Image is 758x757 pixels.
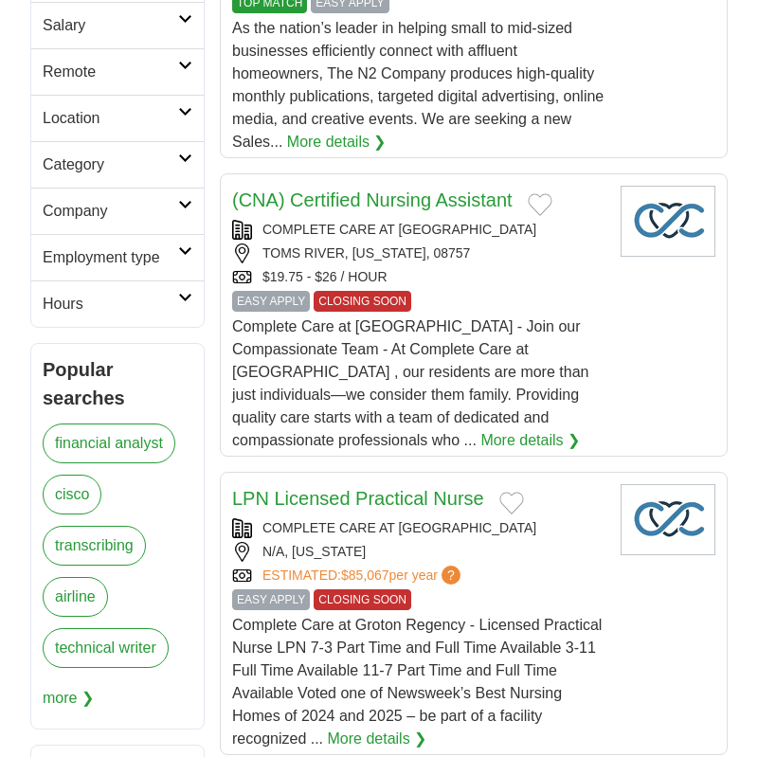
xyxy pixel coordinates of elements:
[43,14,178,37] h2: Salary
[232,291,310,312] span: EASY APPLY
[43,679,94,717] span: more ❯
[262,566,464,586] a: ESTIMATED:$85,067per year?
[43,628,169,668] a: technical writer
[232,318,588,448] span: Complete Care at [GEOGRAPHIC_DATA] - Join our Compassionate Team - At Complete Care at [GEOGRAPHI...
[31,234,204,280] a: Employment type
[232,542,605,562] div: N/A, [US_STATE]
[314,291,411,312] span: CLOSING SOON
[31,48,204,95] a: Remote
[232,243,605,263] div: TOMS RIVER, [US_STATE], 08757
[499,492,524,514] button: Add to favorite jobs
[314,589,411,610] span: CLOSING SOON
[43,424,175,463] a: financial analyst
[232,267,605,287] div: $19.75 - $26 / HOUR
[232,189,513,210] a: (CNA) Certified Nursing Assistant
[621,186,715,257] img: Company logo
[287,131,387,153] a: More details ❯
[528,193,552,216] button: Add to favorite jobs
[232,220,605,240] div: COMPLETE CARE AT [GEOGRAPHIC_DATA]
[43,577,108,617] a: airline
[31,188,204,234] a: Company
[43,475,101,514] a: cisco
[43,107,178,130] h2: Location
[43,293,178,315] h2: Hours
[43,246,178,269] h2: Employment type
[232,589,310,610] span: EASY APPLY
[328,728,427,750] a: More details ❯
[31,280,204,327] a: Hours
[43,355,192,412] h2: Popular searches
[31,141,204,188] a: Category
[43,153,178,176] h2: Category
[480,429,580,452] a: More details ❯
[232,488,484,509] a: LPN Licensed Practical Nurse
[31,2,204,48] a: Salary
[43,61,178,83] h2: Remote
[43,200,178,223] h2: Company
[341,568,389,583] span: $85,067
[442,566,460,585] span: ?
[31,95,204,141] a: Location
[232,518,605,538] div: COMPLETE CARE AT [GEOGRAPHIC_DATA]
[232,617,602,747] span: Complete Care at Groton Regency - Licensed Practical Nurse LPN 7-3 Part Time and Full Time Availa...
[232,20,604,150] span: As the nation’s leader in helping small to mid-sized businesses efficiently connect with affluent...
[43,526,146,566] a: transcribing
[621,484,715,555] img: Company logo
